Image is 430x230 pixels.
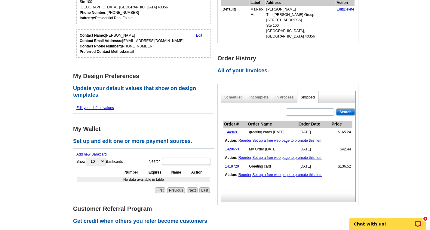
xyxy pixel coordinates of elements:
[187,187,198,193] a: Next
[73,85,217,98] h2: Update your default values that show on design templates
[298,162,331,171] td: [DATE]
[250,6,266,39] td: Mail-To-Me
[76,106,114,110] a: Edit your default values
[80,33,183,54] div: [PERSON_NAME] [EMAIL_ADDRESS][DOMAIN_NAME] [PHONE_NUMBER] email
[223,136,352,145] td: |
[80,11,106,15] strong: Phone Number:
[336,108,355,116] input: Search
[73,206,217,212] h1: Customer Referral Program
[331,162,353,171] td: $136.52
[331,121,353,128] th: Price
[250,95,269,99] a: Incomplete
[76,157,123,166] label: Show Bankcards
[223,171,352,179] td: |
[225,138,237,143] b: Action:
[80,16,95,20] strong: Industry:
[225,164,239,168] a: 1418729
[298,128,331,137] td: [DATE]
[331,145,353,154] td: $42.44
[223,7,235,11] b: Default
[73,138,217,145] h2: Set up and edit one or more payment sources.
[247,145,298,154] td: My Order [DATE]
[238,138,251,143] a: Reorder
[80,33,105,38] strong: Contact Name:
[76,152,107,156] a: Add new Bankcard
[188,169,210,176] th: Action
[238,173,251,177] a: Reorder
[155,187,165,193] a: First
[252,138,322,143] a: Set up a free web page to promote this item
[247,121,298,128] th: Order Name
[146,169,168,176] th: Expires
[162,158,210,165] input: Search:
[336,6,355,39] td: |
[221,6,250,39] td: [ ]
[149,157,211,165] label: Search:
[252,156,322,160] a: Set up a free web page to promote this item
[76,29,211,58] div: Who should we contact regarding order issues?
[336,7,343,11] a: Edit
[86,158,105,165] select: ShowBankcards
[168,169,188,176] th: Name
[298,121,331,128] th: Order Date
[217,55,362,62] h1: Order History
[238,156,251,160] a: Reorder
[344,7,354,11] a: Delete
[301,95,315,99] a: Shipped
[73,126,217,132] h1: My Wallet
[225,147,239,151] a: 1420653
[199,187,210,193] a: Last
[121,169,145,176] th: Number
[223,121,247,128] th: Order #
[80,39,122,43] strong: Contact Email Addresss:
[225,130,239,134] a: 1449691
[80,50,125,54] strong: Preferred Contact Method:
[247,128,298,137] td: greeting cards [DATE]
[266,6,336,39] td: [PERSON_NAME] The [PERSON_NAME] Group [STREET_ADDRESS] Ste 100 [GEOGRAPHIC_DATA], [GEOGRAPHIC_DAT...
[225,173,237,177] b: Action:
[247,162,298,171] td: Greeting card
[331,128,353,137] td: $165.24
[80,44,121,48] strong: Contact Phone Number:
[196,33,202,38] a: Edit
[275,95,294,99] a: In Process
[223,153,352,162] td: |
[217,68,362,74] h2: All of your invoices.
[225,156,237,160] b: Action:
[77,177,210,182] td: No data available in table
[346,211,430,230] iframe: LiveChat chat widget
[73,73,217,79] h1: My Design Preferences
[167,187,185,193] a: Previous
[73,218,217,225] h2: Get credit when others you refer become customers
[224,95,243,99] a: Scheduled
[252,173,322,177] a: Set up a free web page to promote this item
[298,145,331,154] td: [DATE]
